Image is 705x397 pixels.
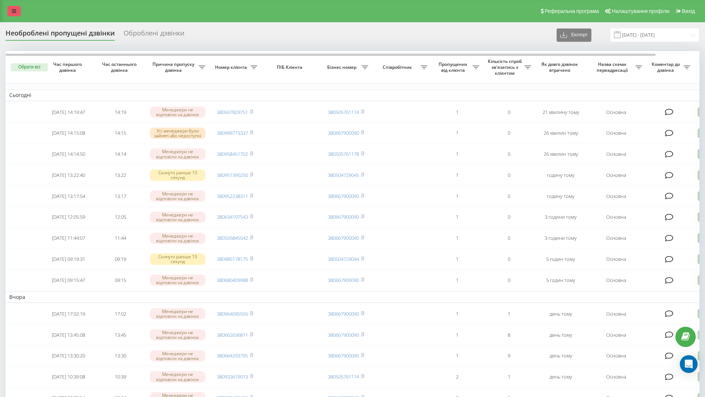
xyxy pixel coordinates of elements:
[43,346,94,366] td: [DATE] 13:30:20
[587,123,646,143] td: Основна
[587,325,646,345] td: Основна
[43,186,94,206] td: [DATE] 13:17:54
[43,249,94,269] td: [DATE] 09:19:31
[150,233,205,244] div: Менеджери не відповіли на дзвінок
[150,191,205,202] div: Менеджери не відповіли на дзвінок
[43,208,94,227] td: [DATE] 12:05:59
[483,304,535,324] td: 1
[94,144,146,164] td: 14:14
[431,270,483,290] td: 1
[587,270,646,290] td: Основна
[94,123,146,143] td: 14:15
[328,352,359,359] a: 380667900090
[43,102,94,122] td: [DATE] 14:19:47
[150,61,199,73] span: Причина пропуску дзвінка
[267,64,314,70] span: ПІБ Клієнта
[328,277,359,283] a: 380667900090
[94,367,146,387] td: 10:39
[612,8,669,14] span: Налаштування профілю
[217,256,248,262] a: 380985178175
[150,275,205,286] div: Менеджери не відповіли на дзвінок
[150,128,205,139] div: Усі менеджери були зайняті або недоступні
[535,123,587,143] td: 26 хвилин тому
[328,213,359,220] a: 380667900090
[483,249,535,269] td: 0
[431,208,483,227] td: 1
[483,208,535,227] td: 0
[483,367,535,387] td: 1
[431,367,483,387] td: 2
[431,346,483,366] td: 1
[217,277,248,283] a: 380680409988
[431,304,483,324] td: 1
[483,228,535,248] td: 0
[649,61,684,73] span: Коментар до дзвінка
[6,29,115,41] div: Необроблені пропущені дзвінки
[94,208,146,227] td: 12:05
[124,29,184,41] div: Оброблені дзвінки
[483,144,535,164] td: 0
[217,172,248,178] a: 380951390250
[43,123,94,143] td: [DATE] 14:15:08
[150,308,205,319] div: Менеджери не відповіли на дзвінок
[43,325,94,345] td: [DATE] 13:45:08
[483,325,535,345] td: 8
[431,144,483,164] td: 1
[535,102,587,122] td: 21 хвилину тому
[535,165,587,185] td: годину тому
[43,270,94,290] td: [DATE] 09:15:47
[587,144,646,164] td: Основна
[150,212,205,223] div: Менеджери не відповіли на дзвінок
[587,304,646,324] td: Основна
[100,61,140,73] span: Час останнього дзвінка
[535,346,587,366] td: день тому
[587,249,646,269] td: Основна
[587,367,646,387] td: Основна
[150,169,205,181] div: Скинуто раніше 10 секунд
[535,325,587,345] td: день тому
[435,61,473,73] span: Пропущених від клієнта
[94,346,146,366] td: 13:30
[150,253,205,265] div: Скинуто раніше 10 секунд
[217,373,248,380] a: 380933619013
[376,64,421,70] span: Співробітник
[150,148,205,159] div: Менеджери не відповіли на дзвінок
[590,61,635,73] span: Назва схеми переадресації
[431,102,483,122] td: 1
[324,64,362,70] span: Бізнес номер
[587,228,646,248] td: Основна
[43,228,94,248] td: [DATE] 11:44:07
[217,151,248,157] a: 380958451702
[535,249,587,269] td: 5 годин тому
[94,249,146,269] td: 09:19
[682,8,695,14] span: Вихід
[217,109,248,115] a: 380507829751
[150,107,205,118] div: Менеджери не відповіли на дзвінок
[11,63,48,71] button: Обрати всі
[535,186,587,206] td: годину тому
[535,367,587,387] td: день тому
[535,228,587,248] td: 3 години тому
[431,325,483,345] td: 1
[431,123,483,143] td: 1
[535,208,587,227] td: 3 години тому
[328,129,359,136] a: 380667900090
[43,144,94,164] td: [DATE] 14:14:50
[483,123,535,143] td: 0
[94,304,146,324] td: 17:02
[431,186,483,206] td: 1
[483,270,535,290] td: 0
[328,109,359,115] a: 380505761174
[328,193,359,199] a: 380667900090
[328,151,359,157] a: 380505761178
[328,373,359,380] a: 380505761174
[94,165,146,185] td: 13:22
[545,8,599,14] span: Реферальна програма
[217,310,248,317] a: 380964095555
[680,355,698,373] div: Open Intercom Messenger
[535,144,587,164] td: 26 хвилин тому
[217,213,248,220] a: 380634197543
[587,102,646,122] td: Основна
[328,310,359,317] a: 380667900090
[431,249,483,269] td: 1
